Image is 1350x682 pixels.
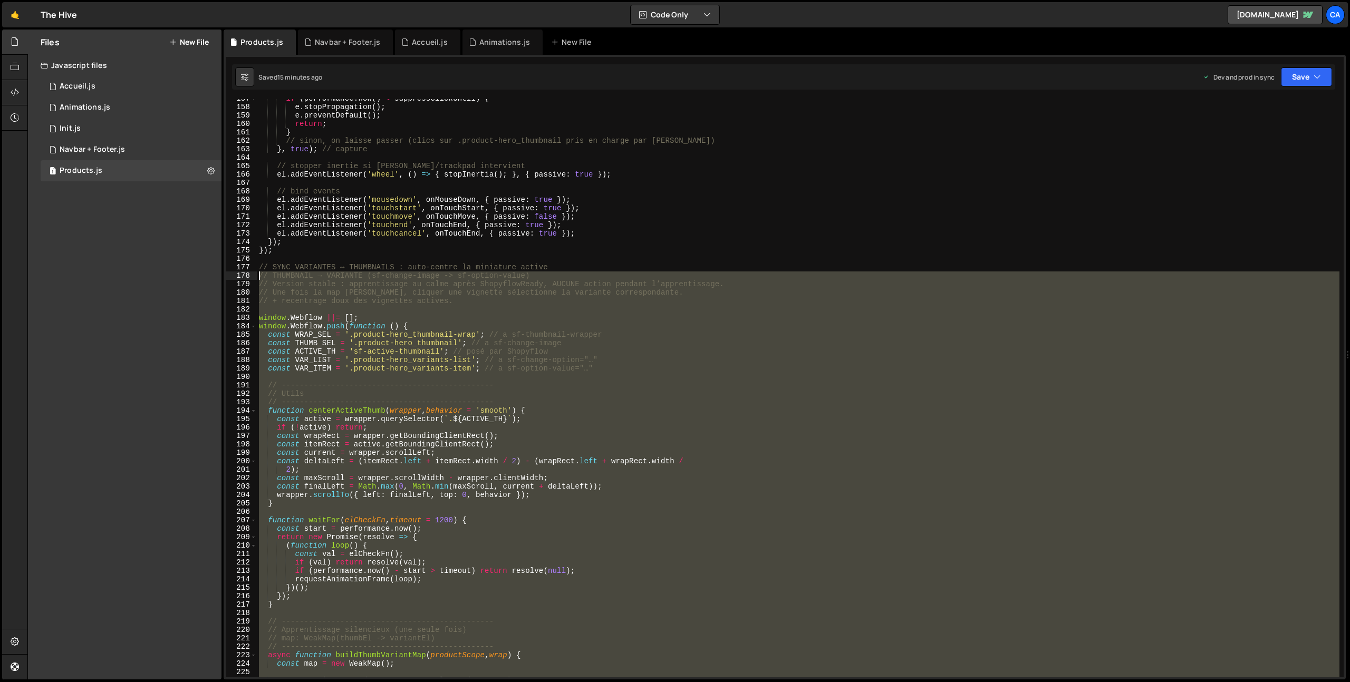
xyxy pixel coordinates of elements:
[60,166,102,176] div: Products.js
[226,524,257,533] div: 208
[226,600,257,609] div: 217
[60,103,110,112] div: Animations.js
[1326,5,1345,24] a: Ca
[41,97,221,118] div: 17034/46849.js
[226,255,257,263] div: 176
[226,339,257,347] div: 186
[226,389,257,398] div: 192
[226,558,257,567] div: 212
[226,356,257,364] div: 188
[226,196,257,204] div: 169
[315,37,380,47] div: Navbar + Footer.js
[479,37,530,47] div: Animations.js
[277,73,322,82] div: 15 minutes ago
[551,37,595,47] div: New File
[41,160,221,181] div: 17034/47579.js
[60,124,81,133] div: Init.js
[226,263,257,271] div: 177
[1281,67,1332,86] button: Save
[226,103,257,111] div: 158
[41,139,221,160] div: 17034/47476.js
[226,449,257,457] div: 199
[1228,5,1323,24] a: [DOMAIN_NAME]
[226,491,257,499] div: 204
[226,212,257,221] div: 171
[226,651,257,659] div: 223
[226,592,257,600] div: 216
[226,432,257,440] div: 197
[226,229,257,238] div: 173
[226,330,257,339] div: 185
[226,221,257,229] div: 172
[226,238,257,246] div: 174
[226,373,257,381] div: 190
[226,347,257,356] div: 187
[226,659,257,668] div: 224
[169,38,209,46] button: New File
[226,508,257,516] div: 206
[226,541,257,550] div: 210
[226,642,257,651] div: 222
[226,406,257,415] div: 194
[226,137,257,145] div: 162
[50,168,56,176] span: 1
[226,567,257,575] div: 213
[226,626,257,634] div: 220
[412,37,448,47] div: Accueil.js
[226,305,257,314] div: 182
[1203,73,1275,82] div: Dev and prod in sync
[226,246,257,255] div: 175
[226,162,257,170] div: 165
[226,314,257,322] div: 183
[226,609,257,617] div: 218
[226,440,257,449] div: 198
[226,575,257,583] div: 214
[226,499,257,508] div: 205
[41,8,77,21] div: The Hive
[240,37,283,47] div: Products.js
[226,179,257,187] div: 167
[258,73,322,82] div: Saved
[226,533,257,541] div: 209
[226,153,257,162] div: 164
[226,634,257,642] div: 221
[41,36,60,48] h2: Files
[226,457,257,465] div: 200
[226,550,257,558] div: 211
[226,415,257,423] div: 195
[226,364,257,373] div: 189
[226,617,257,626] div: 219
[226,204,257,212] div: 170
[226,423,257,432] div: 196
[2,2,28,27] a: 🤙
[226,128,257,137] div: 161
[226,297,257,305] div: 181
[226,120,257,128] div: 160
[226,381,257,389] div: 191
[226,288,257,297] div: 180
[226,474,257,482] div: 202
[60,82,95,91] div: Accueil.js
[226,465,257,474] div: 201
[226,271,257,280] div: 178
[226,280,257,288] div: 179
[226,111,257,120] div: 159
[226,516,257,524] div: 207
[41,118,221,139] div: 17034/46803.js
[226,398,257,406] div: 193
[41,76,221,97] div: 17034/46801.js
[28,55,221,76] div: Javascript files
[631,5,719,24] button: Code Only
[226,145,257,153] div: 163
[226,668,257,676] div: 225
[226,187,257,196] div: 168
[226,170,257,179] div: 166
[60,145,125,154] div: Navbar + Footer.js
[226,583,257,592] div: 215
[226,322,257,330] div: 184
[226,482,257,491] div: 203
